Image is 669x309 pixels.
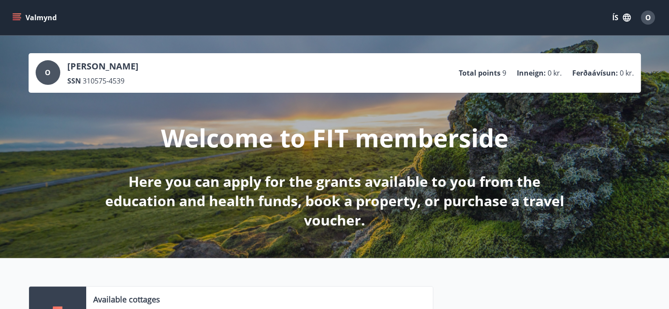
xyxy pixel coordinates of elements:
p: Here you can apply for the grants available to you from the education and health funds, book a pr... [102,172,567,230]
p: Welcome to FIT memberside [161,121,508,154]
p: Total points [459,68,501,78]
button: O [637,7,658,28]
span: 0 kr. [548,68,562,78]
p: Ferðaávísun : [572,68,618,78]
span: O [45,68,51,77]
p: SSN [67,76,81,86]
button: menu [11,10,60,25]
p: [PERSON_NAME] [67,60,139,73]
span: 310575-4539 [83,76,124,86]
span: 9 [502,68,506,78]
span: O [645,13,651,22]
p: Available cottages [93,294,160,305]
span: 0 kr. [620,68,634,78]
button: ÍS [607,10,636,25]
p: Inneign : [517,68,546,78]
